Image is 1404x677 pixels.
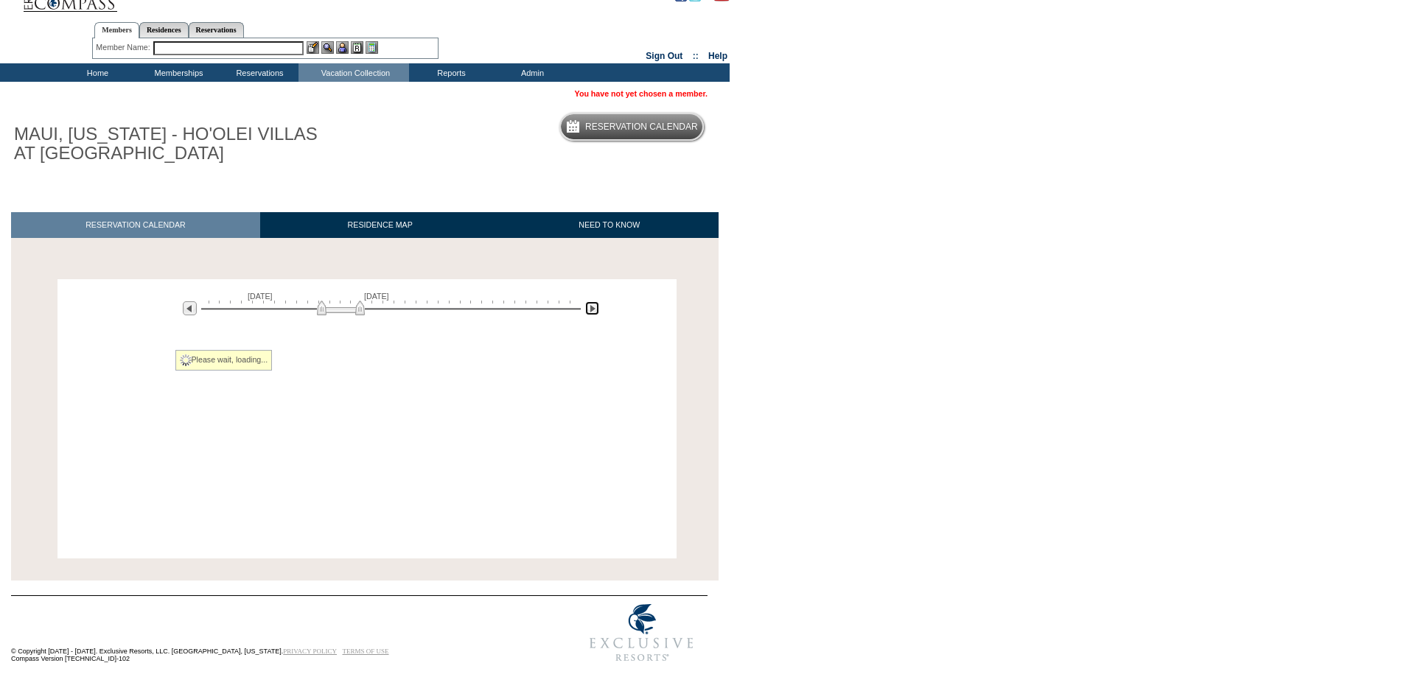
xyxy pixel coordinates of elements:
img: View [321,41,334,54]
td: Admin [490,63,571,82]
td: Home [55,63,136,82]
span: :: [693,51,699,61]
h5: Reservation Calendar [585,122,698,132]
a: PRIVACY POLICY [283,648,337,655]
td: Reservations [217,63,298,82]
a: Residences [139,22,189,38]
span: You have not yet chosen a member. [575,89,708,98]
img: Impersonate [336,41,349,54]
div: Please wait, loading... [175,350,273,371]
a: RESIDENCE MAP [260,212,500,238]
td: © Copyright [DATE] - [DATE]. Exclusive Resorts, LLC. [GEOGRAPHIC_DATA], [US_STATE]. Compass Versi... [11,597,527,670]
img: b_edit.gif [307,41,319,54]
a: Members [94,22,139,38]
img: Previous [183,301,197,315]
img: Next [585,301,599,315]
img: b_calculator.gif [366,41,378,54]
a: TERMS OF USE [343,648,389,655]
h1: MAUI, [US_STATE] - HO'OLEI VILLAS AT [GEOGRAPHIC_DATA] [11,122,341,166]
span: [DATE] [364,292,389,301]
img: Reservations [351,41,363,54]
span: [DATE] [248,292,273,301]
td: Memberships [136,63,217,82]
a: Sign Out [646,51,682,61]
div: Member Name: [96,41,153,54]
a: RESERVATION CALENDAR [11,212,260,238]
a: Reservations [189,22,244,38]
td: Vacation Collection [298,63,409,82]
a: Help [708,51,727,61]
img: Exclusive Resorts [576,596,708,670]
img: spinner2.gif [180,354,192,366]
a: NEED TO KNOW [500,212,719,238]
td: Reports [409,63,490,82]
